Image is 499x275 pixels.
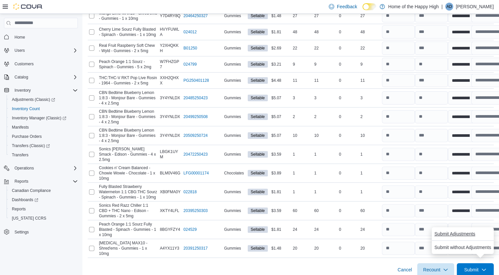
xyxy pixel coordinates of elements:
p: 0 [339,133,341,138]
div: Gummies [223,244,246,252]
button: Customers [1,59,80,69]
button: Operations [12,164,37,172]
span: Peach Orange 1:1 Sourz Fully Blasted - Spinach - Gummies - 1 x 10mg [99,222,157,237]
a: Reports [9,205,28,213]
button: Canadian Compliance [7,186,80,195]
div: 10 [292,132,313,139]
span: Sellable [251,151,265,157]
div: 1 [292,150,313,158]
span: Manifests [9,123,78,131]
button: Inventory [12,86,33,94]
p: 0 [339,95,341,101]
p: 0 [339,152,341,157]
span: Sellable [248,13,268,19]
button: [US_STATE] CCRS [7,214,80,223]
div: $5.07 [270,132,292,139]
span: Mango Lime MAX10 - Shred'ems - Gummies - 1 x 10mg [99,11,157,21]
span: Sellable [248,95,268,101]
button: Submit without Adjustments [432,241,494,254]
span: Catalog [12,73,78,81]
div: Gummies [223,226,246,233]
span: AD [447,3,452,11]
span: Purchase Orders [12,134,42,139]
div: Gummies [223,207,246,215]
span: Submit [464,266,479,273]
div: 11 [359,76,381,84]
div: 60 [359,207,381,215]
span: Sellable [248,189,268,195]
span: Recount [423,266,440,273]
a: 022818 [183,189,197,195]
span: Y2XHQKKH [160,43,181,53]
span: Cherry Lime Sourz Fully Blasted - Spinach - Gummies - 1 x 10mg [99,27,157,37]
span: Dashboards [12,197,38,202]
div: 10 [359,132,381,139]
a: 20472250423 [183,152,207,157]
span: XXH2QHXX [160,75,181,86]
div: 22 [292,44,313,52]
div: 2 [359,113,381,121]
a: [US_STATE] CCRS [9,214,49,222]
span: Sellable [251,95,265,101]
div: 27 [292,12,313,20]
div: Gummies [223,188,246,196]
a: Customers [12,60,36,68]
p: [PERSON_NAME] [456,3,494,11]
a: Adjustments (Classic) [9,96,58,104]
span: Canadian Compliance [9,187,78,195]
div: 60 [313,207,334,215]
a: Adjustments (Classic) [7,95,80,104]
div: 20 [292,244,313,252]
div: Gummies [223,113,246,121]
span: Reports [12,206,26,212]
p: 0 [339,114,341,119]
button: Submit Adjustments [432,227,478,240]
button: Settings [1,227,80,236]
span: Purchase Orders [9,133,78,140]
div: Gummies [223,132,246,139]
span: Customers [12,60,78,68]
span: XKTY4LFL [160,208,179,213]
button: Manifests [7,123,80,132]
div: 9 [292,60,313,68]
div: $5.07 [270,113,292,121]
a: Manifests [9,123,31,131]
div: 2 [313,113,334,121]
span: 3Y4YNLDX [160,95,180,101]
span: CBN Bedtime Blueberry Lemon 1:8:3 - Monjour Bare - Gummies - 4 x 2.5mg [99,109,157,125]
span: W7FHZGP7 [160,59,181,70]
a: Home [12,33,28,41]
span: Y7D4RY8Q [160,13,180,18]
div: 24 [292,226,313,233]
span: LBGK1UYM [160,149,181,160]
a: 20499250508 [183,114,207,119]
p: 0 [339,62,341,67]
a: Canadian Compliance [9,187,53,195]
div: 27 [359,12,381,20]
span: Sellable [251,227,265,232]
div: 20 [313,244,334,252]
a: Purchase Orders [9,133,45,140]
span: Transfers [9,151,78,159]
span: Operations [12,164,78,172]
p: 0 [339,246,341,251]
a: B01250 [183,46,197,51]
div: 1 [292,188,313,196]
div: 1 [292,169,313,177]
span: Shark Attack MAX10 - Shred'ems - Gummies - 1 x 10mg [99,240,157,256]
span: Manifests [12,125,29,130]
p: 0 [339,189,341,195]
span: Sellable [251,61,265,67]
div: 48 [359,28,381,36]
span: 3Y4YNLDX [160,114,180,119]
span: Inventory [15,88,31,93]
span: 3Y4YNLDX [160,133,180,138]
input: Dark Mode [362,3,376,10]
span: A4YX11Y3 [160,246,179,251]
div: $1.81 [270,188,292,196]
div: 60 [292,207,313,215]
button: Home [1,32,80,42]
a: Transfers (Classic) [9,142,52,150]
div: 22 [313,44,334,52]
p: 0 [339,208,341,213]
